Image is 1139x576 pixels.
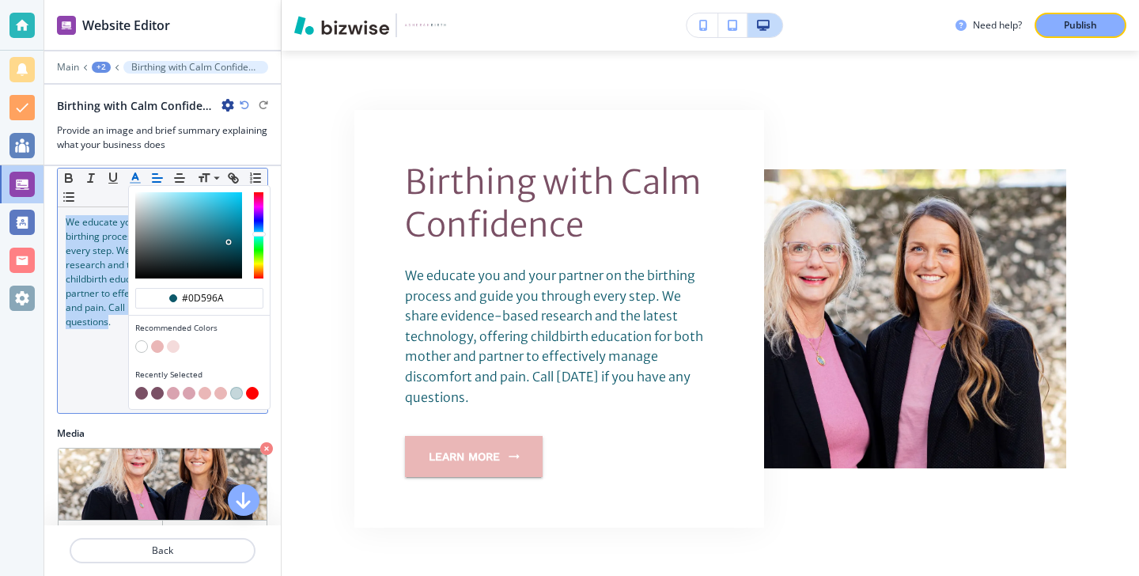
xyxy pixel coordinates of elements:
span: We educate you and your partner on the birthing process and guide you through every step. We shar... [66,215,260,328]
h4: Recently Selected [135,369,263,381]
h3: Need help? [973,18,1022,32]
img: Bizwise Logo [294,16,389,35]
h3: Provide an image and brief summary explaining what your business does [57,123,268,152]
span: We educate you and your partner on the birthing process and guide you through every step. We shar... [405,267,706,405]
p: Birthing with Calm Confidence [131,62,260,73]
button: Birthing with Calm Confidence [123,61,268,74]
button: My Photos [59,521,163,548]
img: <p><span style="color: rgb(122, 80, 101);">Birthing with Calm Confidence</span></p> [657,169,1067,468]
p: Back [71,544,254,558]
button: Main [57,62,79,73]
span: Birthing with Calm Confidence [405,161,708,246]
button: Back [70,538,255,563]
img: Your Logo [403,20,446,31]
img: editor icon [57,16,76,35]
button: Recommended ColorsRecently Selected [124,169,146,188]
h2: Birthing with Calm Confidence [57,97,215,114]
button: Learn More [405,436,543,477]
button: +2 [92,62,111,73]
button: Find Photos [163,521,267,548]
p: Publish [1064,18,1097,32]
button: Publish [1035,13,1126,38]
div: My PhotosFind Photos [57,447,268,550]
h2: Website Editor [82,16,170,35]
h2: Media [57,426,268,441]
h4: Recommended Colors [135,322,263,334]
